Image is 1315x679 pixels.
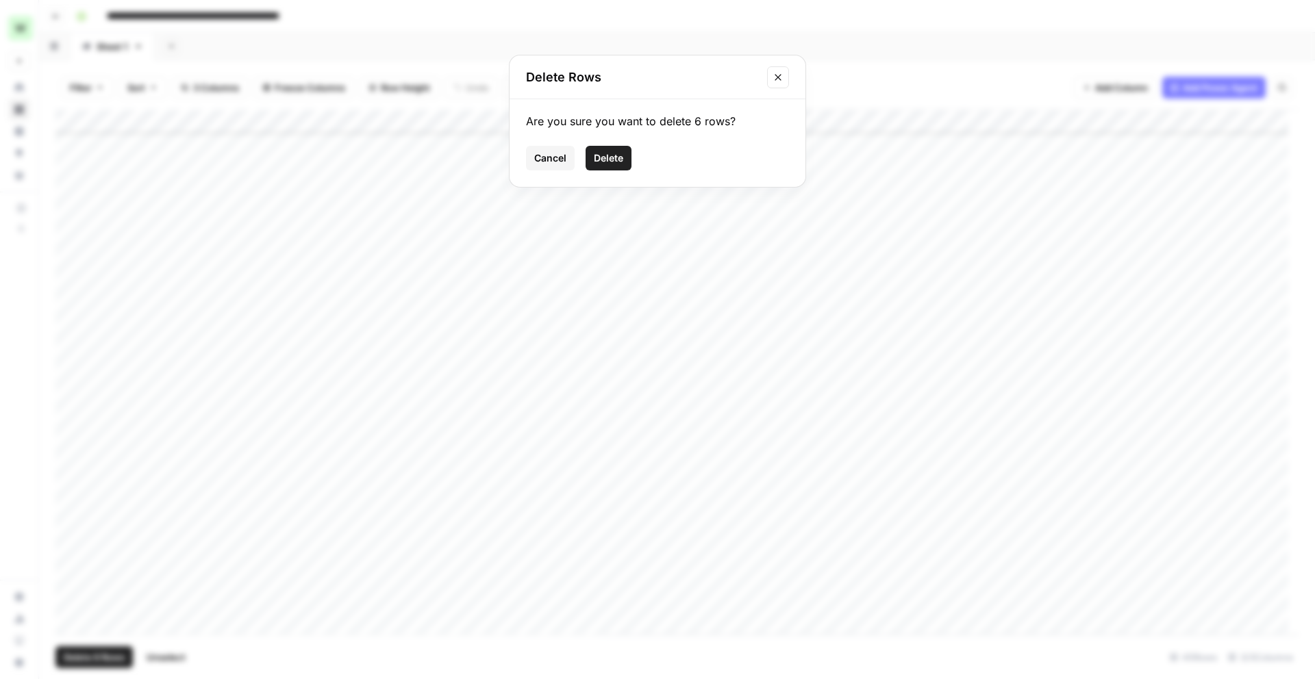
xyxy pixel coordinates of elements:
span: Delete [594,151,623,165]
button: Delete [586,146,631,170]
h2: Delete Rows [526,68,759,87]
button: Cancel [526,146,575,170]
span: Cancel [534,151,566,165]
div: Are you sure you want to delete 6 rows? [526,113,789,129]
button: Close modal [767,66,789,88]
